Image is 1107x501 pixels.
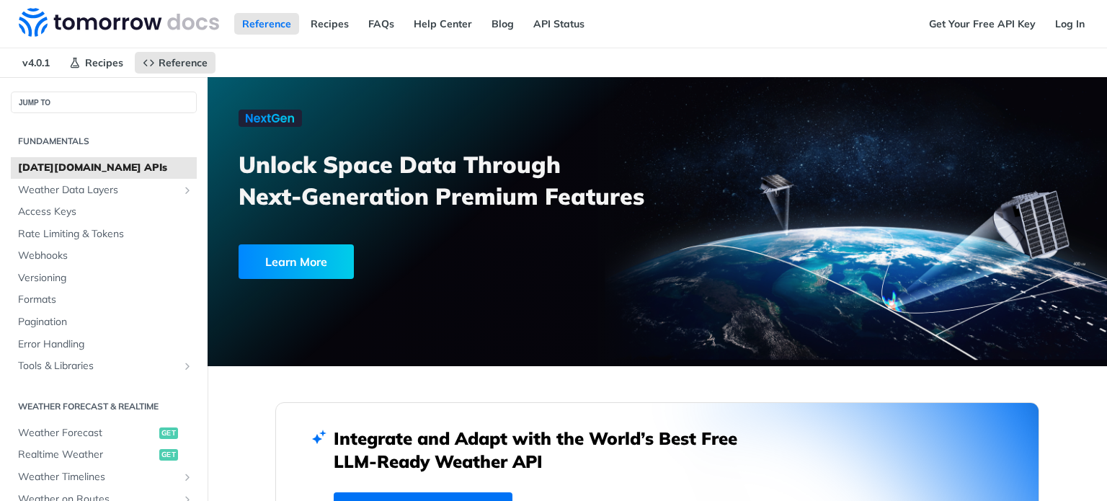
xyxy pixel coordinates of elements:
a: Rate Limiting & Tokens [11,223,197,245]
a: Learn More [239,244,586,279]
a: API Status [525,13,592,35]
a: Get Your Free API Key [921,13,1044,35]
img: Tomorrow.io Weather API Docs [19,8,219,37]
a: Help Center [406,13,480,35]
button: Show subpages for Weather Data Layers [182,185,193,196]
span: Recipes [85,56,123,69]
span: Reference [159,56,208,69]
a: Weather Forecastget [11,422,197,444]
a: Weather TimelinesShow subpages for Weather Timelines [11,466,197,488]
a: Webhooks [11,245,197,267]
a: [DATE][DOMAIN_NAME] APIs [11,157,197,179]
a: Error Handling [11,334,197,355]
img: NextGen [239,110,302,127]
a: Formats [11,289,197,311]
a: Reference [234,13,299,35]
span: Error Handling [18,337,193,352]
span: Webhooks [18,249,193,263]
span: Pagination [18,315,193,329]
span: Versioning [18,271,193,285]
h2: Weather Forecast & realtime [11,400,197,413]
a: Tools & LibrariesShow subpages for Tools & Libraries [11,355,197,377]
a: Pagination [11,311,197,333]
span: Formats [18,293,193,307]
a: Realtime Weatherget [11,444,197,466]
a: Access Keys [11,201,197,223]
div: Learn More [239,244,354,279]
span: Weather Timelines [18,470,178,484]
span: get [159,449,178,461]
span: [DATE][DOMAIN_NAME] APIs [18,161,193,175]
a: Blog [484,13,522,35]
span: Rate Limiting & Tokens [18,227,193,241]
a: Recipes [303,13,357,35]
a: FAQs [360,13,402,35]
a: Log In [1047,13,1093,35]
button: Show subpages for Tools & Libraries [182,360,193,372]
h2: Fundamentals [11,135,197,148]
a: Weather Data LayersShow subpages for Weather Data Layers [11,179,197,201]
span: Realtime Weather [18,448,156,462]
button: JUMP TO [11,92,197,113]
button: Show subpages for Weather Timelines [182,471,193,483]
a: Recipes [61,52,131,74]
span: Weather Forecast [18,426,156,440]
span: Weather Data Layers [18,183,178,198]
a: Reference [135,52,215,74]
span: get [159,427,178,439]
h2: Integrate and Adapt with the World’s Best Free LLM-Ready Weather API [334,427,759,473]
span: Access Keys [18,205,193,219]
span: Tools & Libraries [18,359,178,373]
span: v4.0.1 [14,52,58,74]
h3: Unlock Space Data Through Next-Generation Premium Features [239,148,673,212]
a: Versioning [11,267,197,289]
